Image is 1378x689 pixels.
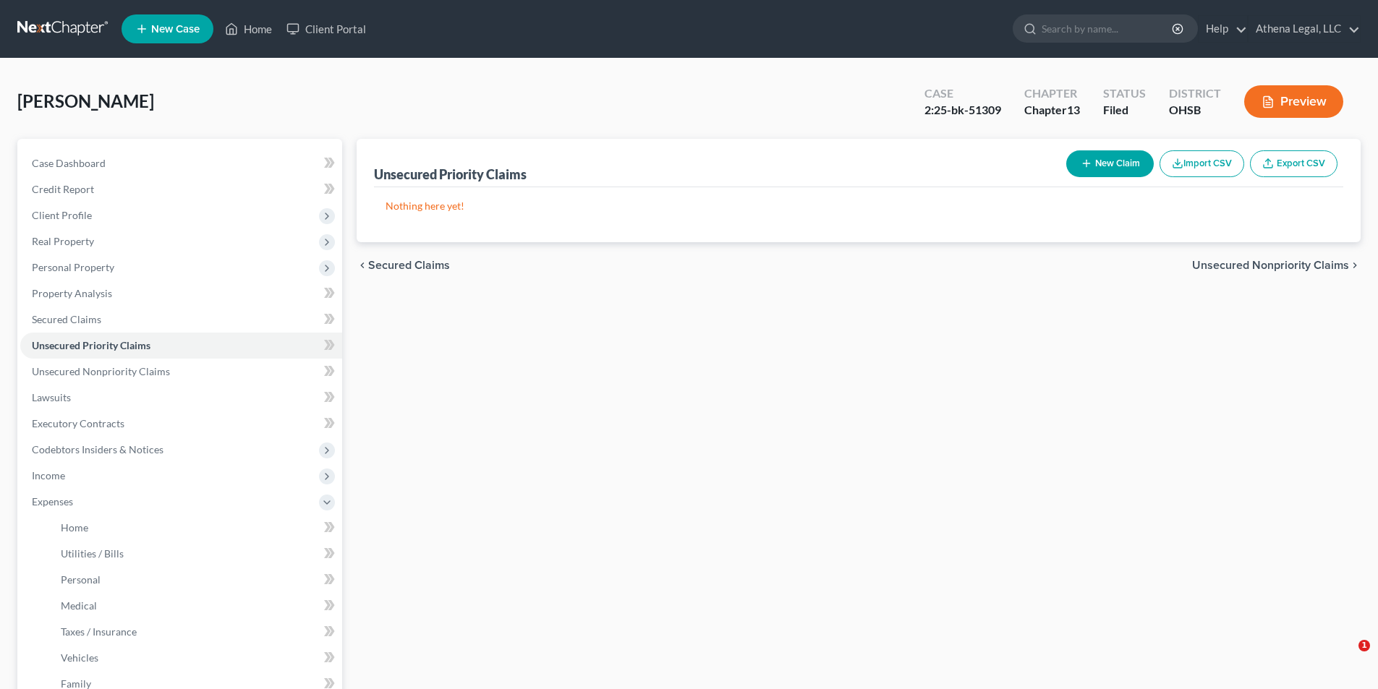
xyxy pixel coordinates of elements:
[32,183,94,195] span: Credit Report
[49,645,342,671] a: Vehicles
[279,16,373,42] a: Client Portal
[20,411,342,437] a: Executory Contracts
[924,102,1001,119] div: 2:25-bk-51309
[61,625,137,638] span: Taxes / Insurance
[1329,640,1364,675] iframe: Intercom live chat
[1103,85,1146,102] div: Status
[357,260,368,271] i: chevron_left
[32,339,150,351] span: Unsecured Priority Claims
[32,235,94,247] span: Real Property
[32,417,124,429] span: Executory Contracts
[1160,150,1244,177] button: Import CSV
[1169,85,1221,102] div: District
[49,567,342,593] a: Personal
[1349,260,1361,271] i: chevron_right
[32,287,112,299] span: Property Analysis
[32,443,163,455] span: Codebtors Insiders & Notices
[32,209,92,221] span: Client Profile
[1169,102,1221,119] div: OHSB
[49,515,342,541] a: Home
[61,651,98,664] span: Vehicles
[49,541,342,567] a: Utilities / Bills
[151,24,200,35] span: New Case
[32,313,101,325] span: Secured Claims
[32,365,170,377] span: Unsecured Nonpriority Claims
[32,391,71,403] span: Lawsuits
[1067,103,1080,116] span: 13
[32,157,106,169] span: Case Dashboard
[20,176,342,202] a: Credit Report
[924,85,1001,102] div: Case
[1250,150,1337,177] a: Export CSV
[61,599,97,612] span: Medical
[386,199,1332,213] p: Nothing here yet!
[61,547,124,560] span: Utilities / Bills
[1024,102,1080,119] div: Chapter
[1066,150,1154,177] button: New Claim
[1249,16,1360,42] a: Athena Legal, LLC
[374,166,527,183] div: Unsecured Priority Claims
[1192,260,1349,271] span: Unsecured Nonpriority Claims
[218,16,279,42] a: Home
[49,593,342,619] a: Medical
[1358,640,1370,651] span: 1
[1024,85,1080,102] div: Chapter
[20,333,342,359] a: Unsecured Priority Claims
[20,150,342,176] a: Case Dashboard
[368,260,450,271] span: Secured Claims
[20,359,342,385] a: Unsecured Nonpriority Claims
[32,469,65,482] span: Income
[32,495,73,508] span: Expenses
[1244,85,1343,118] button: Preview
[49,619,342,645] a: Taxes / Insurance
[1103,102,1146,119] div: Filed
[61,573,101,586] span: Personal
[20,281,342,307] a: Property Analysis
[32,261,114,273] span: Personal Property
[1192,260,1361,271] button: Unsecured Nonpriority Claims chevron_right
[20,385,342,411] a: Lawsuits
[357,260,450,271] button: chevron_left Secured Claims
[20,307,342,333] a: Secured Claims
[1199,16,1247,42] a: Help
[61,521,88,534] span: Home
[17,90,154,111] span: [PERSON_NAME]
[1042,15,1174,42] input: Search by name...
